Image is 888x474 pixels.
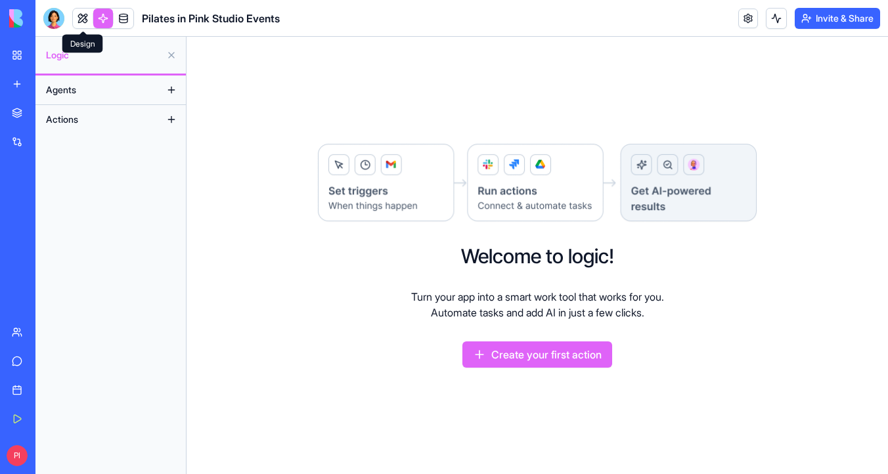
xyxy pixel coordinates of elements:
a: Create your first action [462,351,612,364]
div: Design [62,35,103,53]
span: PI [7,445,28,466]
span: Actions [46,113,78,126]
span: Pilates in Pink Studio Events [142,11,280,26]
span: Agents [46,83,76,97]
button: Actions [39,109,161,130]
img: Logic [317,143,758,224]
img: logo [9,9,91,28]
h2: Welcome to logic! [461,244,614,268]
span: Logic [46,49,161,62]
button: Agents [39,79,161,100]
button: Create your first action [462,341,612,368]
p: Turn your app into a smart work tool that works for you. Automate tasks and add AI in just a few ... [411,289,664,320]
button: Invite & Share [795,8,880,29]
